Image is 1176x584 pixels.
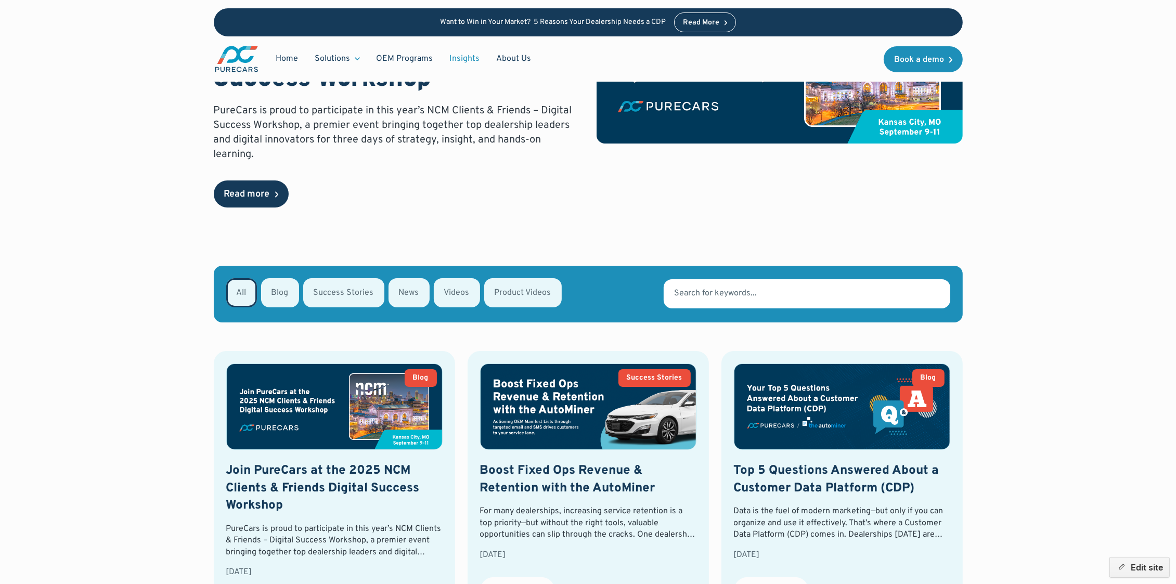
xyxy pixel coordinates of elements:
[734,505,950,540] div: Data is the fuel of modern marketing—but only if you can organize and use it effectively. That’s ...
[480,505,696,540] div: For many dealerships, increasing service retention is a top priority—but without the right tools,...
[214,5,580,95] h1: Join PureCars at the 2025 NCM Clients & Friends Digital Success Workshop
[442,49,488,69] a: Insights
[921,374,936,382] div: Blog
[214,103,580,162] p: PureCars is proud to participate in this year’s NCM Clients & Friends – Digital Success Workshop,...
[664,279,950,308] input: Search for keywords...
[214,45,260,73] a: main
[413,374,429,382] div: Blog
[884,46,963,72] a: Book a demo
[894,56,944,64] div: Book a demo
[480,549,696,561] div: [DATE]
[440,18,666,27] p: Want to Win in Your Market? 5 Reasons Your Dealership Needs a CDP
[315,53,351,64] div: Solutions
[368,49,442,69] a: OEM Programs
[226,462,443,515] h2: Join PureCars at the 2025 NCM Clients & Friends Digital Success Workshop
[226,566,443,578] div: [DATE]
[307,49,368,69] div: Solutions
[683,19,719,27] div: Read More
[214,180,289,207] a: Read more
[268,49,307,69] a: Home
[734,462,950,497] h2: Top 5 Questions Answered About a Customer Data Platform (CDP)
[224,190,270,199] div: Read more
[488,49,540,69] a: About Us
[214,266,963,322] form: Email Form
[734,549,950,561] div: [DATE]
[674,12,736,32] a: Read More
[627,374,682,382] div: Success Stories
[1109,557,1170,578] button: Edit site
[214,45,260,73] img: purecars logo
[226,523,443,558] div: PureCars is proud to participate in this year’s NCM Clients & Friends – Digital Success Workshop,...
[480,462,696,497] h2: Boost Fixed Ops Revenue & Retention with the AutoMiner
